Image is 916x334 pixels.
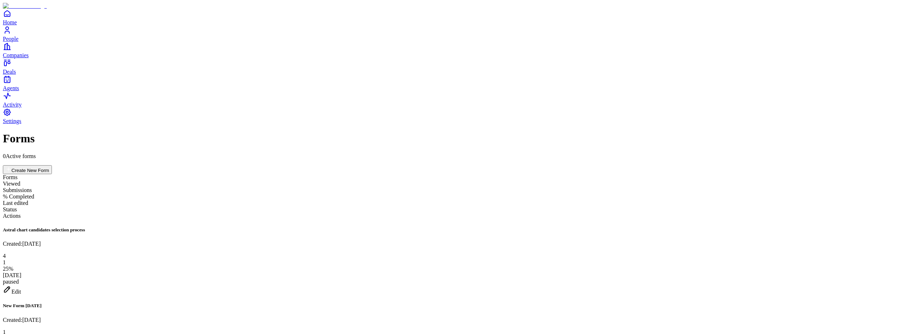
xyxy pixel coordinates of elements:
a: People [3,26,913,42]
p: Created: [DATE] [3,241,913,247]
h5: Astral chart candidates selection process [3,227,913,233]
a: Deals [3,59,913,75]
span: Deals [3,69,16,75]
div: Status [3,206,913,213]
a: Agents [3,75,913,91]
div: Viewed [3,181,913,187]
p: Created: [DATE] [3,317,913,323]
span: Companies [3,52,29,58]
h5: New Form [DATE] [3,303,913,309]
div: Submissions [3,187,913,193]
a: Activity [3,92,913,108]
div: Edit [3,285,913,295]
div: 1 [3,259,913,266]
div: Actions [3,213,913,219]
span: Home [3,19,17,25]
div: 4 [3,253,913,259]
span: Settings [3,118,21,124]
a: Companies [3,42,913,58]
div: [DATE] [3,272,913,279]
span: People [3,36,19,42]
span: Agents [3,85,19,91]
div: Forms [3,174,913,181]
img: Item Brain Logo [3,3,47,9]
button: Create New Form [3,165,52,174]
div: 25 % [3,266,913,272]
span: Activity [3,102,21,108]
a: Home [3,9,913,25]
div: Last edited [3,200,913,206]
h1: Forms [3,132,913,145]
p: 0 Active forms [3,153,913,159]
div: paused [3,279,913,285]
a: Settings [3,108,913,124]
div: % Completed [3,193,913,200]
